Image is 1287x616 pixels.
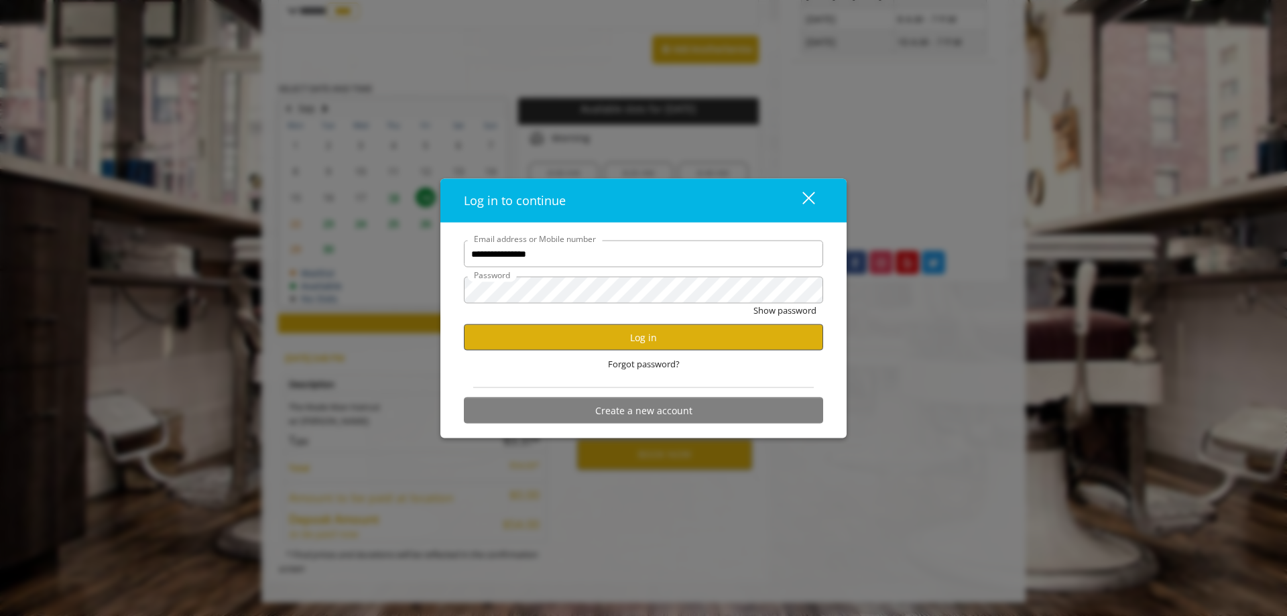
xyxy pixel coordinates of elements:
[467,233,603,245] label: Email address or Mobile number
[467,269,517,282] label: Password
[464,397,823,424] button: Create a new account
[464,324,823,351] button: Log in
[753,304,816,318] button: Show password
[608,357,680,371] span: Forgot password?
[464,241,823,267] input: Email address or Mobile number
[787,190,814,210] div: close dialog
[778,187,823,214] button: close dialog
[464,277,823,304] input: Password
[464,192,566,208] span: Log in to continue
